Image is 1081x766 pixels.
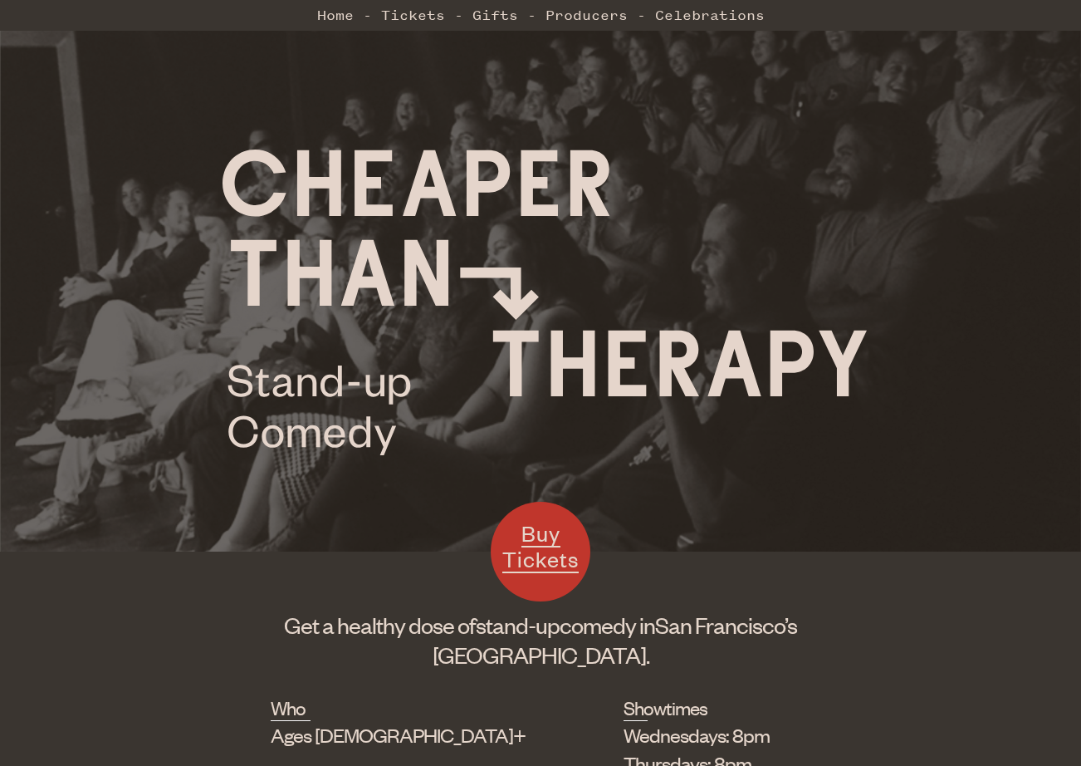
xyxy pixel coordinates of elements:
span: San Francisco’s [655,611,797,639]
div: Ages [DEMOGRAPHIC_DATA]+ [271,721,541,749]
a: Buy Tickets [491,502,590,602]
img: Cheaper Than Therapy logo [223,150,866,455]
span: Buy Tickets [502,519,579,573]
h1: Get a healthy dose of comedy in [271,610,811,670]
span: [GEOGRAPHIC_DATA]. [433,641,649,669]
h2: Showtimes [624,695,648,721]
li: Wednesdays: 8pm [624,721,786,749]
span: stand-up [476,611,560,639]
h2: Who [271,695,311,721]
